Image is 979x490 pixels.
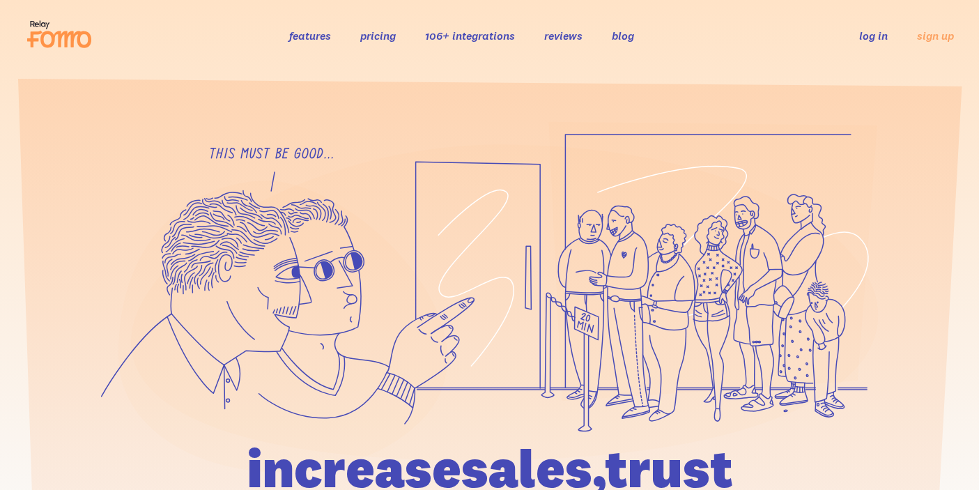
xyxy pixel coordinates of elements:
a: features [289,29,331,43]
a: reviews [544,29,583,43]
a: blog [612,29,634,43]
a: 106+ integrations [425,29,515,43]
a: pricing [360,29,396,43]
a: sign up [917,29,954,43]
a: log in [859,29,888,43]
